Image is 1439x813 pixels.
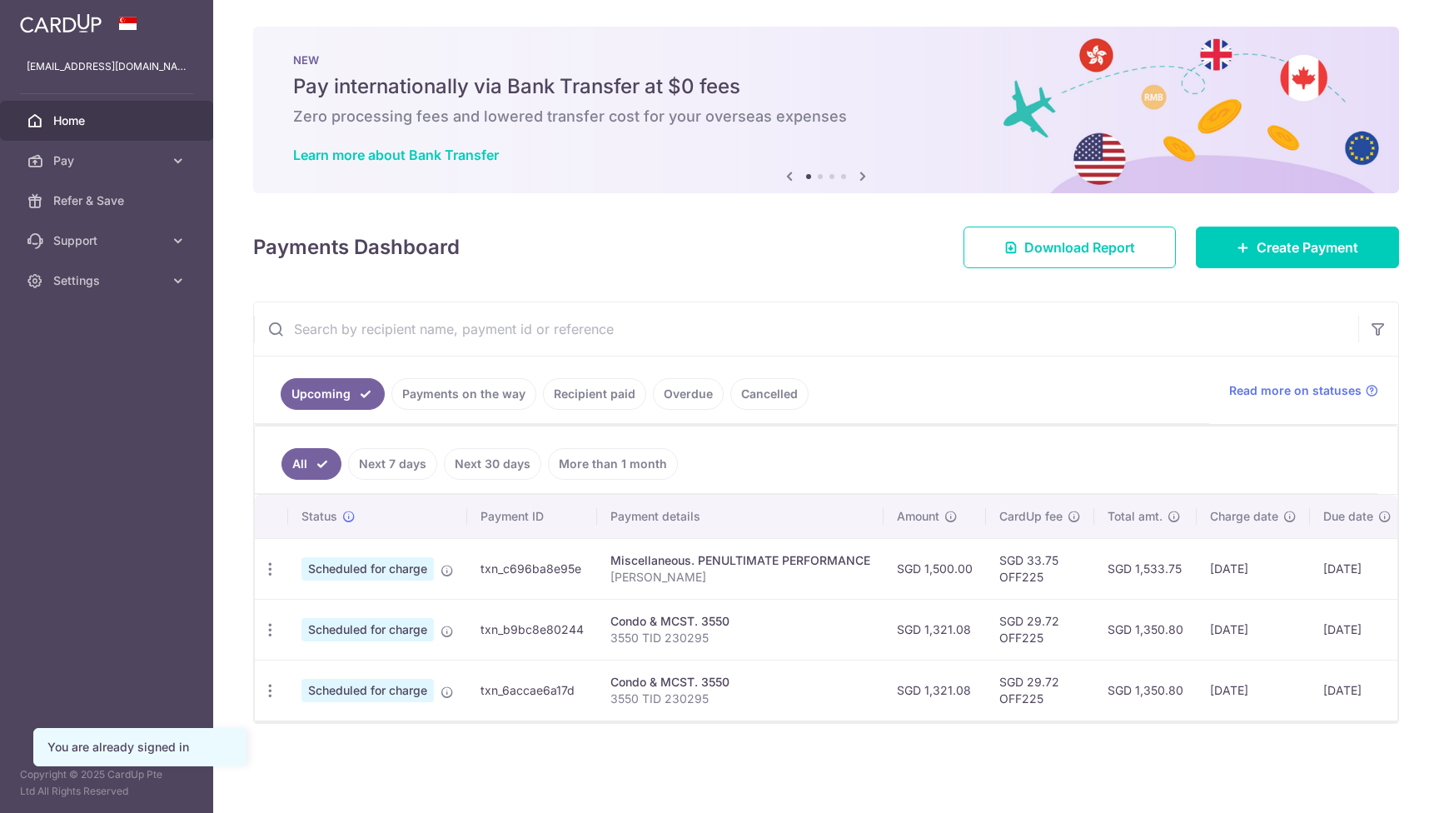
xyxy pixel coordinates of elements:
[1094,538,1197,599] td: SGD 1,533.75
[986,538,1094,599] td: SGD 33.75 OFF225
[1024,237,1135,257] span: Download Report
[1108,508,1163,525] span: Total amt.
[963,227,1176,268] a: Download Report
[543,378,646,410] a: Recipient paid
[1310,538,1405,599] td: [DATE]
[293,53,1359,67] p: NEW
[548,448,678,480] a: More than 1 month
[1197,599,1310,660] td: [DATE]
[1229,382,1362,399] span: Read more on statuses
[467,599,597,660] td: txn_b9bc8e80244
[884,538,986,599] td: SGD 1,500.00
[610,630,870,646] p: 3550 TID 230295
[20,13,102,33] img: CardUp
[897,508,939,525] span: Amount
[1229,382,1378,399] a: Read more on statuses
[1197,538,1310,599] td: [DATE]
[1257,237,1358,257] span: Create Payment
[986,599,1094,660] td: SGD 29.72 OFF225
[301,679,434,702] span: Scheduled for charge
[53,192,163,209] span: Refer & Save
[1323,508,1373,525] span: Due date
[730,378,809,410] a: Cancelled
[610,569,870,586] p: [PERSON_NAME]
[47,739,232,756] div: You are already signed in
[293,73,1359,100] h5: Pay internationally via Bank Transfer at $0 fees
[1310,660,1405,721] td: [DATE]
[467,660,597,721] td: txn_6accae6a17d
[301,618,434,641] span: Scheduled for charge
[999,508,1063,525] span: CardUp fee
[1196,227,1399,268] a: Create Payment
[467,495,597,538] th: Payment ID
[610,552,870,569] div: Miscellaneous. PENULTIMATE PERFORMANCE
[53,272,163,289] span: Settings
[281,448,341,480] a: All
[293,107,1359,127] h6: Zero processing fees and lowered transfer cost for your overseas expenses
[281,378,385,410] a: Upcoming
[253,232,460,262] h4: Payments Dashboard
[610,674,870,691] div: Condo & MCST. 3550
[1094,660,1197,721] td: SGD 1,350.80
[301,557,434,581] span: Scheduled for charge
[53,232,163,249] span: Support
[53,112,163,129] span: Home
[610,613,870,630] div: Condo & MCST. 3550
[610,691,870,707] p: 3550 TID 230295
[348,448,437,480] a: Next 7 days
[597,495,884,538] th: Payment details
[27,58,187,75] p: [EMAIL_ADDRESS][DOMAIN_NAME]
[1210,508,1278,525] span: Charge date
[467,538,597,599] td: txn_c696ba8e95e
[1310,599,1405,660] td: [DATE]
[293,147,499,163] a: Learn more about Bank Transfer
[653,378,724,410] a: Overdue
[254,302,1358,356] input: Search by recipient name, payment id or reference
[1197,660,1310,721] td: [DATE]
[253,27,1399,193] img: Bank transfer banner
[53,152,163,169] span: Pay
[444,448,541,480] a: Next 30 days
[986,660,1094,721] td: SGD 29.72 OFF225
[884,599,986,660] td: SGD 1,321.08
[884,660,986,721] td: SGD 1,321.08
[301,508,337,525] span: Status
[1094,599,1197,660] td: SGD 1,350.80
[391,378,536,410] a: Payments on the way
